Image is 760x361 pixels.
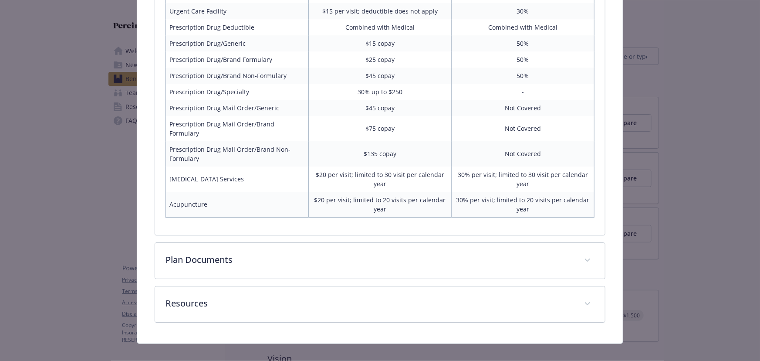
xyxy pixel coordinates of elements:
[451,192,594,218] td: 30% per visit; limited to 20 visits per calendar year
[166,297,574,310] p: Resources
[166,84,309,100] td: Prescription Drug/Specialty
[451,19,594,35] td: Combined with Medical
[166,116,309,141] td: Prescription Drug Mail Order/Brand Formulary
[155,243,605,279] div: Plan Documents
[451,167,594,192] td: 30% per visit; limited to 30 visit per calendar year
[309,167,452,192] td: $20 per visit; limited to 30 visit per calendar year
[166,51,309,68] td: Prescription Drug/Brand Formulary
[166,192,309,218] td: Acupuncture
[309,51,452,68] td: $25 copay
[309,68,452,84] td: $45 copay
[309,100,452,116] td: $45 copay
[309,192,452,218] td: $20 per visit; limited to 20 visits per calendar year
[166,141,309,167] td: Prescription Drug Mail Order/Brand Non-Formulary
[166,3,309,19] td: Urgent Care Facility
[166,19,309,35] td: Prescription Drug Deductible
[451,84,594,100] td: -
[451,68,594,84] td: 50%
[309,84,452,100] td: 30% up to $250
[309,19,452,35] td: Combined with Medical
[451,100,594,116] td: Not Covered
[166,68,309,84] td: Prescription Drug/Brand Non-Formulary
[155,286,605,322] div: Resources
[166,100,309,116] td: Prescription Drug Mail Order/Generic
[451,3,594,19] td: 30%
[166,253,574,266] p: Plan Documents
[166,167,309,192] td: [MEDICAL_DATA] Services
[309,3,452,19] td: $15 per visit; deductible does not apply
[166,35,309,51] td: Prescription Drug/Generic
[451,141,594,167] td: Not Covered
[451,116,594,141] td: Not Covered
[309,35,452,51] td: $15 copay
[309,116,452,141] td: $75 copay
[451,51,594,68] td: 50%
[451,35,594,51] td: 50%
[309,141,452,167] td: $135 copay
